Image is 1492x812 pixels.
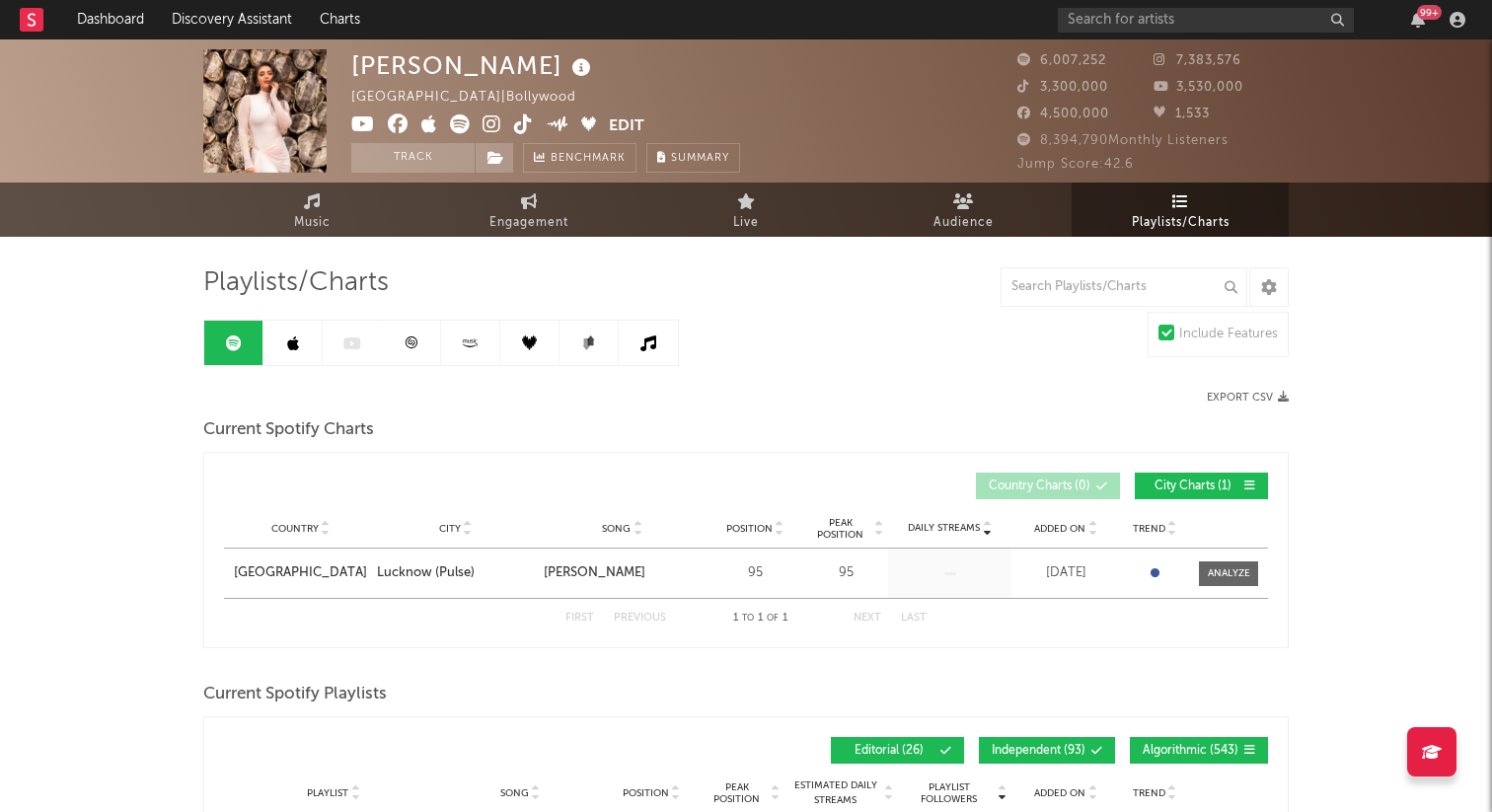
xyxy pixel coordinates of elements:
div: 99 + [1417,5,1442,20]
div: 1 1 1 [706,607,814,630]
span: Peak Position [706,781,768,805]
span: Current Spotify Charts [203,418,374,442]
button: Summary [646,143,740,173]
input: Search for artists [1058,8,1354,33]
span: Independent ( 93 ) [992,745,1085,757]
span: Added On [1034,523,1085,535]
span: 3,300,000 [1017,81,1108,94]
div: [PERSON_NAME] [351,49,596,82]
span: 3,530,000 [1154,81,1243,94]
span: Trend [1133,523,1165,535]
button: Algorithmic(543) [1130,737,1268,764]
button: First [565,613,594,624]
span: Algorithmic ( 543 ) [1143,745,1238,757]
span: Playlists/Charts [1132,211,1230,235]
span: Jump Score: 42.6 [1017,158,1134,171]
span: City [439,523,461,535]
span: Current Spotify Playlists [203,683,387,706]
span: 7,383,576 [1154,54,1241,67]
button: Editorial(26) [831,737,964,764]
span: Position [623,787,669,799]
a: Audience [855,183,1072,237]
span: Daily Streams [908,521,980,536]
div: 95 [809,563,883,583]
div: [PERSON_NAME] [544,563,645,583]
span: Added On [1034,787,1085,799]
span: Audience [933,211,994,235]
span: Country Charts ( 0 ) [989,480,1090,492]
button: 99+ [1411,12,1425,28]
span: Editorial ( 26 ) [844,745,934,757]
button: Next [854,613,881,624]
button: Edit [609,114,644,139]
button: City Charts(1) [1135,473,1268,499]
button: Previous [614,613,666,624]
span: Playlist [307,787,348,799]
button: Export CSV [1207,392,1289,404]
div: Lucknow (Pulse) [377,563,475,583]
input: Search Playlists/Charts [1001,267,1247,307]
button: Last [901,613,927,624]
span: to [742,614,754,623]
span: 6,007,252 [1017,54,1106,67]
span: 1,533 [1154,108,1210,120]
span: Summary [671,153,729,164]
div: Include Features [1179,323,1278,346]
button: Country Charts(0) [976,473,1120,499]
a: Lucknow (Pulse) [377,563,534,583]
span: Country [271,523,319,535]
span: Estimated Daily Streams [789,778,881,808]
span: Benchmark [551,147,626,171]
button: Independent(93) [979,737,1115,764]
div: [GEOGRAPHIC_DATA] | Bollywood [351,86,599,110]
span: Playlists/Charts [203,271,389,295]
button: Track [351,143,475,173]
span: Live [733,211,759,235]
div: [DATE] [1016,563,1115,583]
a: Engagement [420,183,637,237]
span: Playlist Followers [903,781,995,805]
a: Playlists/Charts [1072,183,1289,237]
a: Live [637,183,855,237]
span: Music [294,211,331,235]
span: Song [602,523,631,535]
span: Peak Position [809,517,871,541]
a: Music [203,183,420,237]
a: [PERSON_NAME] [544,563,701,583]
span: Song [500,787,529,799]
span: City Charts ( 1 ) [1148,480,1238,492]
span: Position [726,523,773,535]
div: 95 [710,563,799,583]
span: 4,500,000 [1017,108,1109,120]
a: Benchmark [523,143,636,173]
span: of [767,614,779,623]
span: 8,394,790 Monthly Listeners [1017,134,1229,147]
a: [GEOGRAPHIC_DATA] [234,563,367,583]
span: Engagement [489,211,568,235]
span: Trend [1133,787,1165,799]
